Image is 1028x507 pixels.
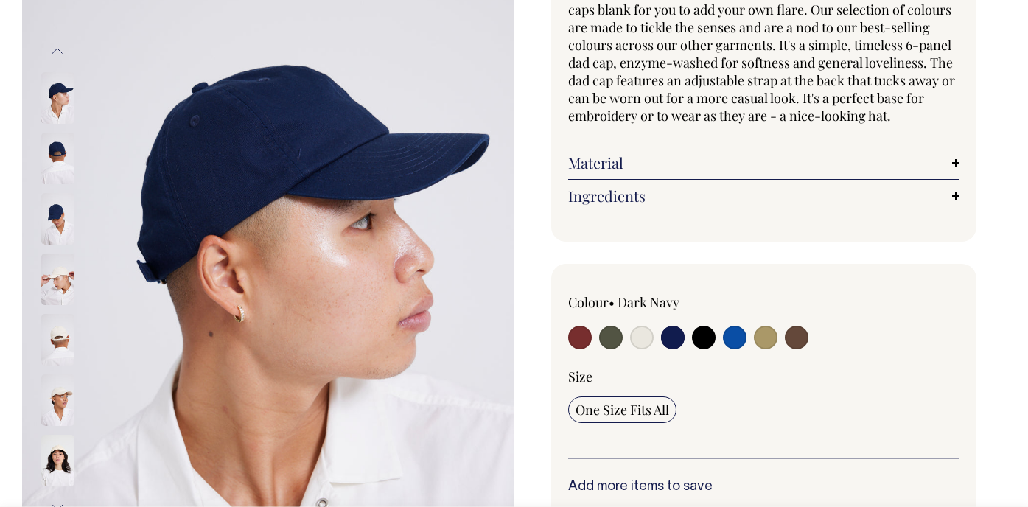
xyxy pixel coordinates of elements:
img: dark-navy [41,72,74,124]
span: • [609,293,615,311]
button: Previous [46,35,69,68]
img: natural [41,374,74,426]
label: Dark Navy [618,293,679,311]
div: Colour [568,293,725,311]
a: Material [568,154,960,172]
a: Ingredients [568,187,960,205]
input: One Size Fits All [568,396,676,423]
img: dark-navy [41,133,74,184]
img: natural [41,435,74,486]
img: dark-navy [41,193,74,245]
div: Size [568,368,960,385]
img: natural [41,314,74,366]
img: natural [41,253,74,305]
h6: Add more items to save [568,480,960,494]
span: One Size Fits All [576,401,669,419]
